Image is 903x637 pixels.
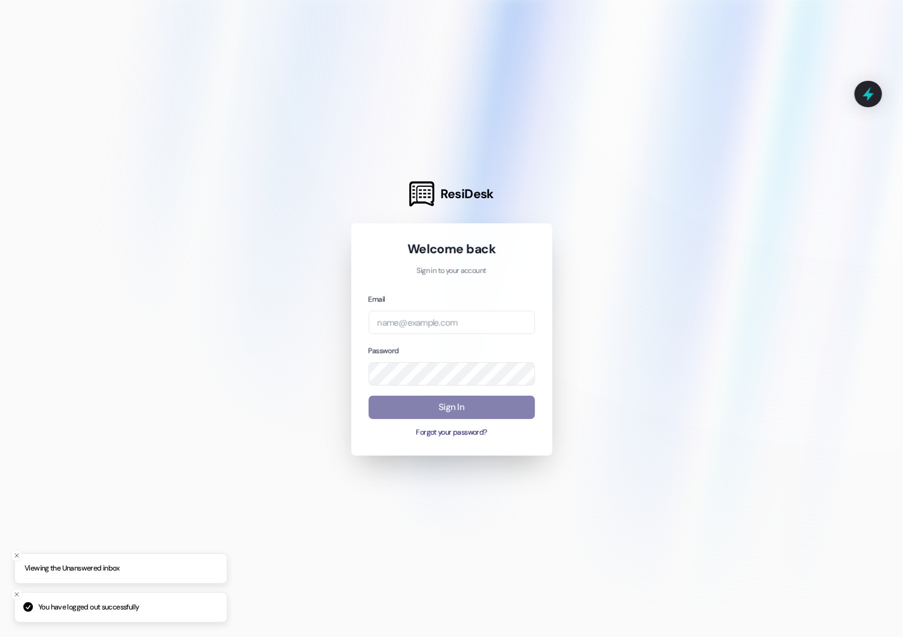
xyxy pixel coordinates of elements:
[11,550,23,562] button: Close toast
[369,295,385,304] label: Email
[11,589,23,600] button: Close toast
[25,563,120,574] p: Viewing the Unanswered inbox
[369,346,399,356] label: Password
[369,396,535,419] button: Sign In
[369,266,535,277] p: Sign in to your account
[369,241,535,257] h1: Welcome back
[38,602,139,613] p: You have logged out successfully
[369,311,535,334] input: name@example.com
[409,181,434,207] img: ResiDesk Logo
[369,427,535,438] button: Forgot your password?
[440,186,494,202] span: ResiDesk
